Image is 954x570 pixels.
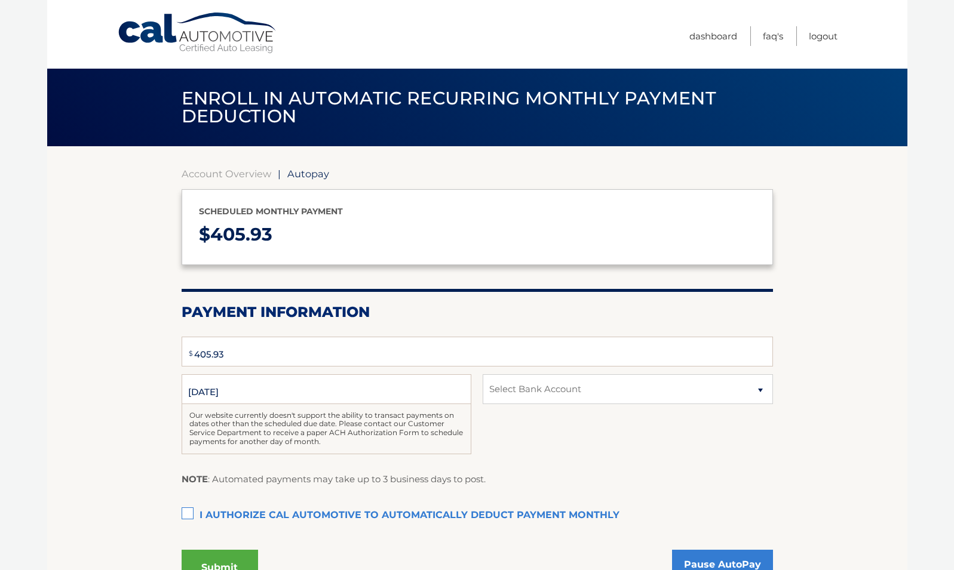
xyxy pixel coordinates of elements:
[182,472,486,487] p: : Automated payments may take up to 3 business days to post.
[199,204,756,219] p: Scheduled monthly payment
[182,168,271,180] a: Account Overview
[278,168,281,180] span: |
[182,404,471,454] div: Our website currently doesn't support the ability to transact payments on dates other than the sc...
[185,340,197,367] span: $
[287,168,329,180] span: Autopay
[182,504,773,528] label: I authorize cal automotive to automatically deduct payment monthly
[182,87,716,127] span: Enroll in automatic recurring monthly payment deduction
[182,303,773,321] h2: Payment Information
[182,374,471,404] input: Payment Date
[199,219,756,251] p: $
[117,12,278,54] a: Cal Automotive
[809,26,838,46] a: Logout
[763,26,783,46] a: FAQ's
[182,473,208,485] strong: NOTE
[182,337,773,366] input: Payment Amount
[210,223,272,245] span: 405.93
[689,26,737,46] a: Dashboard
